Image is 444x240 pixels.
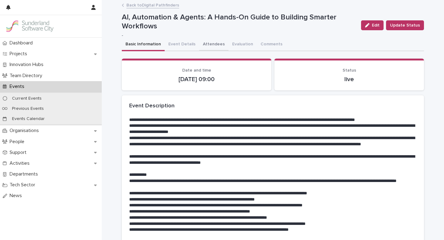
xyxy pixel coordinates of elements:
[228,38,257,51] button: Evaluation
[7,193,27,199] p: News
[282,76,417,83] p: live
[7,73,47,79] p: Team Directory
[7,139,29,145] p: People
[7,171,43,177] p: Departments
[7,40,38,46] p: Dashboard
[7,128,44,134] p: Organisations
[7,84,29,89] p: Events
[7,182,40,188] p: Tech Sector
[199,38,228,51] button: Attendees
[7,62,48,68] p: Innovation Hubs
[122,13,356,31] p: AI, Automation & Agents: A Hands-On Guide to Building Smarter Workflows
[390,22,420,28] span: Update Status
[165,38,199,51] button: Event Details
[257,38,286,51] button: Comments
[7,160,35,166] p: Activities
[5,20,54,32] img: Kay6KQejSz2FjblR6DWv
[129,103,175,110] h2: Event Description
[126,1,179,8] a: Back toDigital Pathfinders
[372,23,380,27] span: Edit
[7,96,47,101] p: Current Events
[122,38,165,51] button: Basic Information
[7,51,32,57] p: Projects
[361,20,384,30] button: Edit
[343,68,356,72] span: Status
[122,33,354,38] p: -
[386,20,424,30] button: Update Status
[182,68,211,72] span: Date and time
[7,106,49,111] p: Previous Events
[7,150,31,155] p: Support
[129,76,264,83] p: [DATE] 09:00
[7,116,50,122] p: Events Calendar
